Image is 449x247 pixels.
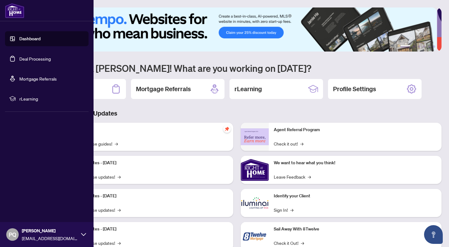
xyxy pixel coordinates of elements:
p: Self-Help [65,126,228,133]
span: → [301,240,304,246]
button: 3 [418,45,420,48]
a: Leave Feedback→ [274,173,311,180]
p: Platform Updates - [DATE] [65,193,228,200]
p: Platform Updates - [DATE] [65,160,228,166]
span: rLearning [19,95,84,102]
a: Mortgage Referrals [19,76,57,82]
h3: Brokerage & Industry Updates [32,109,442,118]
button: 2 [413,45,415,48]
img: Agent Referral Program [241,128,269,146]
span: → [308,173,311,180]
span: → [115,140,118,147]
h1: Welcome back [PERSON_NAME]! What are you working on [DATE]? [32,62,442,74]
span: → [300,140,303,147]
button: Open asap [424,225,443,244]
a: Check it Out!→ [274,240,304,246]
p: We want to hear what you think! [274,160,437,166]
a: Sign In!→ [274,206,293,213]
span: PQ [9,230,16,239]
a: Dashboard [19,36,41,42]
img: logo [5,3,24,18]
p: Identify your Client [274,193,437,200]
h2: rLearning [234,85,262,93]
h2: Profile Settings [333,85,376,93]
button: 6 [433,45,435,48]
button: 5 [428,45,430,48]
p: Platform Updates - [DATE] [65,226,228,233]
span: [EMAIL_ADDRESS][DOMAIN_NAME] [22,235,78,242]
span: → [118,173,121,180]
p: Sail Away With 8Twelve [274,226,437,233]
button: 4 [423,45,425,48]
span: → [118,206,121,213]
span: → [290,206,293,213]
span: → [118,240,121,246]
span: pushpin [223,125,231,133]
span: [PERSON_NAME] [22,227,78,234]
h2: Mortgage Referrals [136,85,191,93]
img: Identify your Client [241,189,269,217]
a: Deal Processing [19,56,51,62]
p: Agent Referral Program [274,126,437,133]
img: Slide 0 [32,7,437,52]
a: Check it out!→ [274,140,303,147]
button: 1 [400,45,410,48]
img: We want to hear what you think! [241,156,269,184]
